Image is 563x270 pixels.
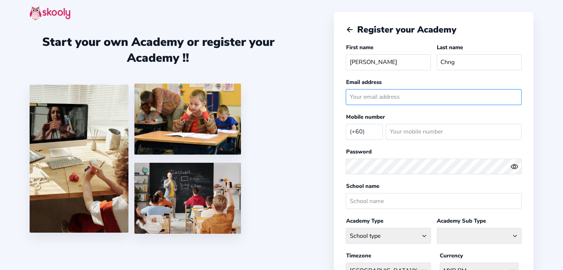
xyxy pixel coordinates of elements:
[30,34,286,66] div: Start your own Academy or register your Academy !!
[437,54,522,70] input: Your last name
[346,89,522,105] input: Your email address
[510,163,518,171] ion-icon: eye outline
[346,148,371,155] label: Password
[437,44,463,51] label: Last name
[346,182,379,190] label: School name
[510,163,522,171] button: eye outlineeye off outline
[357,24,456,36] span: Register your Academy
[30,85,128,233] img: 1.jpg
[30,6,70,20] img: skooly-logo.png
[440,252,463,259] label: Currency
[134,163,241,234] img: 5.png
[346,217,383,225] label: Academy Type
[346,26,354,34] button: arrow back outline
[437,217,486,225] label: Academy Sub Type
[346,78,381,86] label: Email address
[346,44,373,51] label: First name
[134,84,241,155] img: 4.png
[346,193,522,209] input: School name
[386,124,522,140] input: Your mobile number
[346,54,430,70] input: Your first name
[346,252,371,259] label: Timezone
[346,113,385,121] label: Mobile number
